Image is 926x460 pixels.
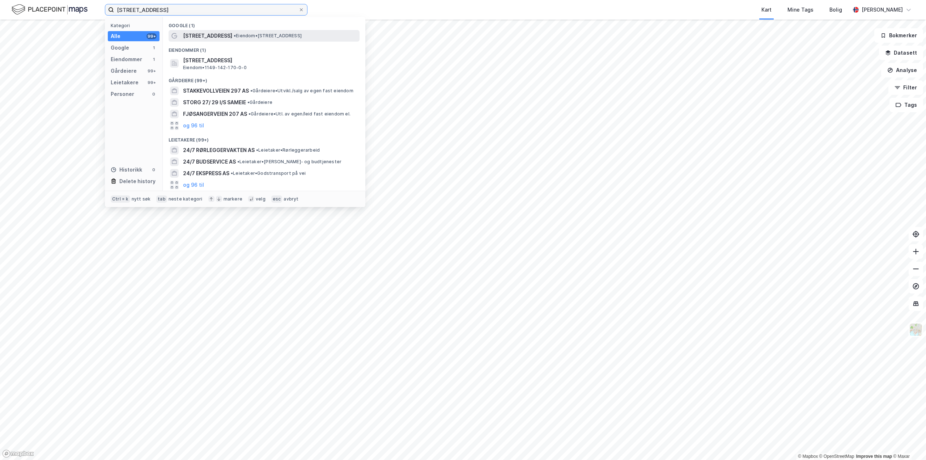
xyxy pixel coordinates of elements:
div: [PERSON_NAME] [862,5,903,14]
div: 1 [151,45,157,51]
div: 1 [151,56,157,62]
div: Gårdeiere [111,67,137,75]
div: Google [111,43,129,52]
button: og 96 til [183,181,204,189]
div: Historikk [111,165,142,174]
div: Kontrollprogram for chat [890,425,926,460]
div: Leietakere (99+) [163,131,365,144]
a: OpenStreetMap [819,454,854,459]
span: 24/7 RØRLEGGERVAKTEN AS [183,146,255,155]
span: Gårdeiere [247,100,272,105]
span: • [237,159,239,164]
span: Eiendom • 1149-142-170-0-0 [183,65,247,71]
span: 24/7 EKSPRESS AS [183,169,229,178]
div: tab [156,195,167,203]
iframe: Chat Widget [890,425,926,460]
span: Gårdeiere • Utvikl./salg av egen fast eiendom [250,88,353,94]
span: Gårdeiere • Utl. av egen/leid fast eiendom el. [249,111,351,117]
div: 99+ [146,68,157,74]
span: STAKKEVOLLVEIEN 297 AS [183,86,249,95]
span: Leietaker • Godstransport på vei [231,170,306,176]
div: nytt søk [132,196,151,202]
a: Improve this map [856,454,892,459]
div: esc [271,195,283,203]
div: Eiendommer (1) [163,42,365,55]
button: Tags [889,98,923,112]
span: STORG 27/ 29 I/S SAMEIE [183,98,246,107]
div: Alle [111,32,120,41]
div: Personer [111,90,134,98]
button: Datasett [879,46,923,60]
div: Ctrl + k [111,195,130,203]
input: Søk på adresse, matrikkel, gårdeiere, leietakere eller personer [114,4,298,15]
a: Mapbox [798,454,818,459]
button: Analyse [881,63,923,77]
img: Z [909,323,923,337]
div: Leietakere [111,78,139,87]
div: Eiendommer [111,55,142,64]
span: FJØSANGERVEIEN 207 AS [183,110,247,118]
span: • [247,100,250,105]
button: og 96 til [183,121,204,130]
div: markere [224,196,242,202]
span: • [249,111,251,117]
span: • [256,147,258,153]
div: Bolig [829,5,842,14]
div: Kategori [111,23,160,28]
span: • [234,33,236,38]
span: [STREET_ADDRESS] [183,31,232,40]
div: Mine Tags [787,5,814,14]
span: Leietaker • Rørleggerarbeid [256,147,320,153]
div: 0 [151,167,157,173]
span: Eiendom • [STREET_ADDRESS] [234,33,302,39]
div: Kart [761,5,772,14]
span: Leietaker • [PERSON_NAME]- og budtjenester [237,159,341,165]
div: Delete history [119,177,156,186]
button: Bokmerker [874,28,923,43]
img: logo.f888ab2527a4732fd821a326f86c7f29.svg [12,3,88,16]
div: Gårdeiere (99+) [163,72,365,85]
span: [STREET_ADDRESS] [183,56,357,65]
a: Mapbox homepage [2,450,34,458]
div: velg [256,196,266,202]
div: avbryt [284,196,298,202]
span: • [231,170,233,176]
div: 99+ [146,33,157,39]
button: Filter [888,80,923,95]
div: 99+ [146,80,157,85]
span: • [250,88,252,93]
div: 0 [151,91,157,97]
div: neste kategori [169,196,203,202]
div: Google (1) [163,17,365,30]
span: 24/7 BUDSERVICE AS [183,157,236,166]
